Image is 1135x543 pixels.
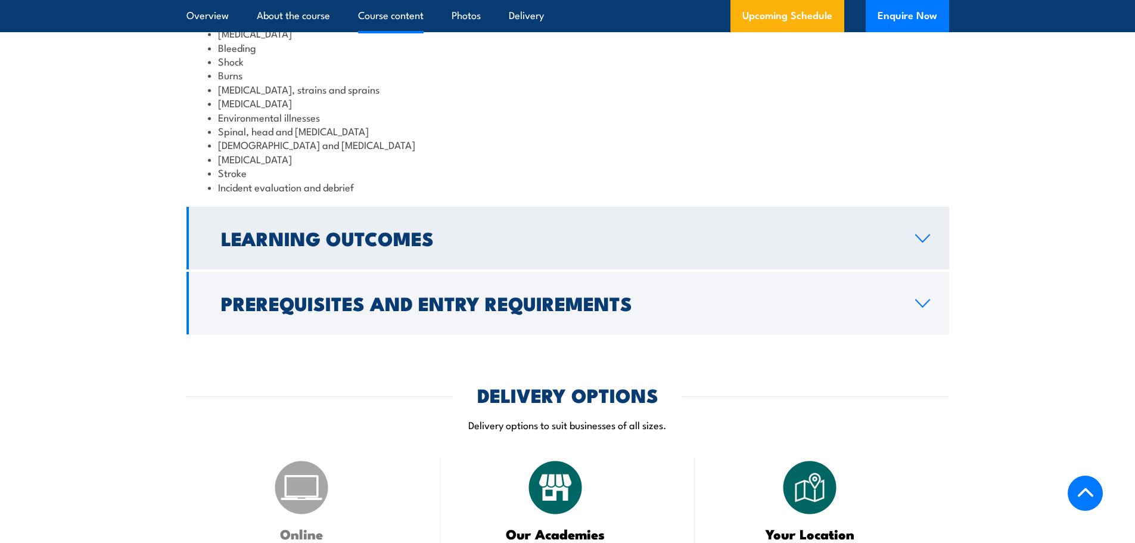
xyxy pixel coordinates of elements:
[208,68,928,82] li: Burns
[186,272,949,334] a: Prerequisites and Entry Requirements
[208,138,928,151] li: [DEMOGRAPHIC_DATA] and [MEDICAL_DATA]
[208,110,928,124] li: Environmental illnesses
[208,166,928,179] li: Stroke
[208,41,928,54] li: Bleeding
[208,96,928,110] li: [MEDICAL_DATA]
[477,386,658,403] h2: DELIVERY OPTIONS
[221,229,896,246] h2: Learning Outcomes
[221,294,896,311] h2: Prerequisites and Entry Requirements
[216,527,387,541] h3: Online
[724,527,895,541] h3: Your Location
[470,527,641,541] h3: Our Academies
[208,180,928,194] li: Incident evaluation and debrief
[208,54,928,68] li: Shock
[208,152,928,166] li: [MEDICAL_DATA]
[186,207,949,269] a: Learning Outcomes
[208,124,928,138] li: Spinal, head and [MEDICAL_DATA]
[208,82,928,96] li: [MEDICAL_DATA], strains and sprains
[208,26,928,40] li: [MEDICAL_DATA]
[186,418,949,432] p: Delivery options to suit businesses of all sizes.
